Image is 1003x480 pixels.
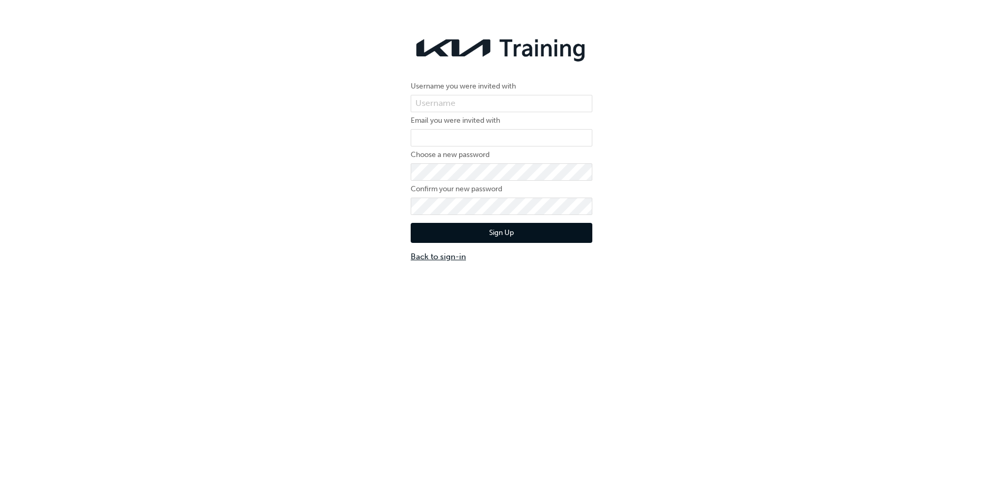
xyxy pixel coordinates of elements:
label: Username you were invited with [411,80,592,93]
button: Sign Up [411,223,592,243]
label: Choose a new password [411,149,592,161]
a: Back to sign-in [411,251,592,263]
img: kia-training [411,32,592,64]
label: Email you were invited with [411,114,592,127]
label: Confirm your new password [411,183,592,195]
input: Username [411,95,592,113]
